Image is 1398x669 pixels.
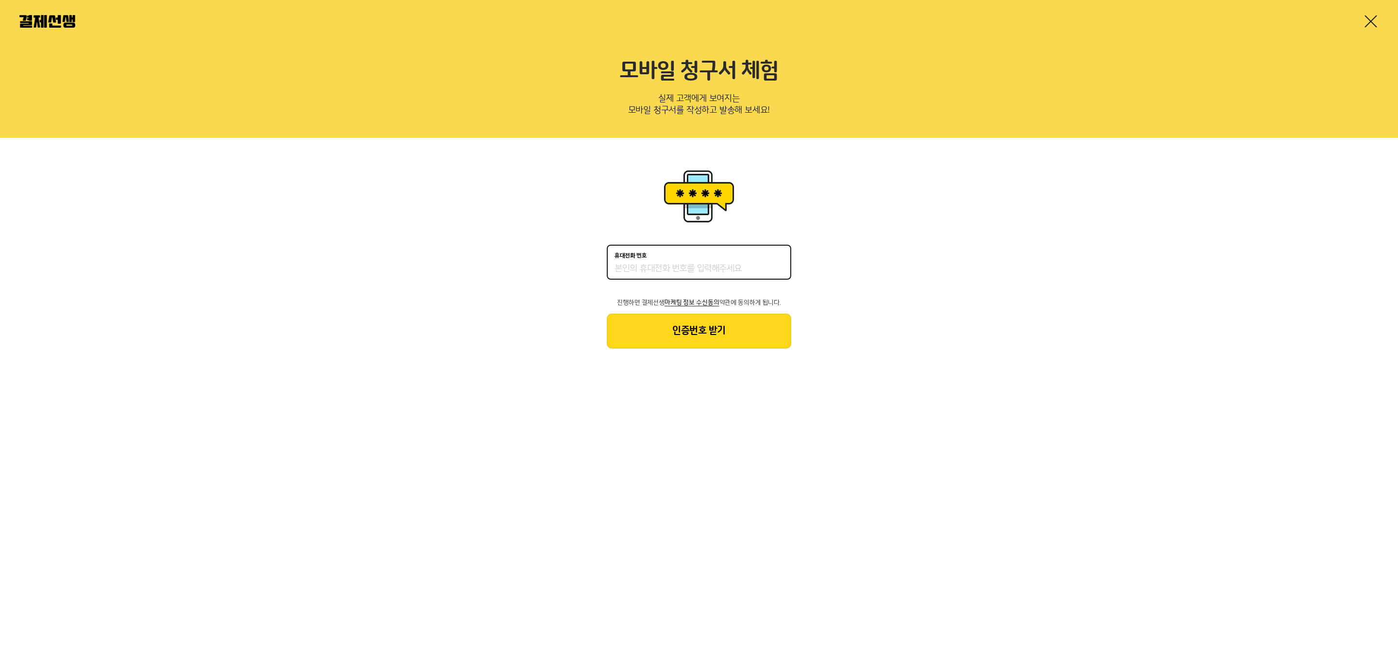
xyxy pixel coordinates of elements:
[19,90,1379,122] p: 실제 고객에게 보여지는 모바일 청구서를 작성하고 발송해 보세요!
[615,252,647,259] p: 휴대전화 번호
[19,15,75,28] img: 결제선생
[607,314,791,349] button: 인증번호 받기
[665,299,719,306] span: 마케팅 정보 수신동의
[660,167,738,225] img: 휴대폰인증 이미지
[19,58,1379,84] h2: 모바일 청구서 체험
[615,263,783,275] input: 휴대전화 번호
[607,299,791,306] p: 진행하면 결제선생 약관에 동의하게 됩니다.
